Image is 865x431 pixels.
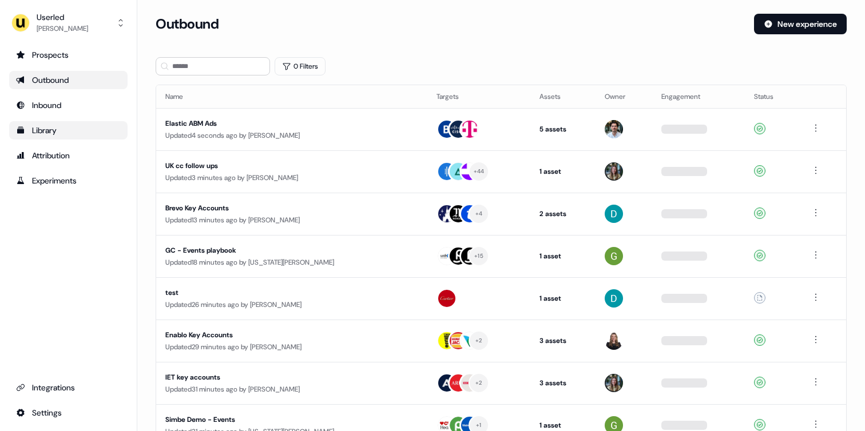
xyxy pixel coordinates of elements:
th: Owner [596,85,652,108]
img: Geneviève [605,332,623,350]
div: UK cc follow ups [165,160,382,171]
a: Go to prospects [9,46,128,64]
img: David [605,205,623,223]
div: Updated 3 minutes ago by [PERSON_NAME] [165,172,418,183]
div: Library [16,125,121,136]
div: Integrations [16,382,121,393]
div: IET key accounts [165,372,382,383]
div: 1 asset [539,420,587,431]
div: 1 asset [539,293,587,304]
div: Userled [37,11,88,23]
a: Go to templates [9,121,128,139]
div: 1 asset [539,250,587,262]
th: Name [156,85,427,108]
button: 0 Filters [275,57,326,75]
div: Simbe Demo - Events [165,414,382,425]
div: Updated 29 minutes ago by [PERSON_NAME] [165,341,418,353]
div: Experiments [16,175,121,186]
div: 2 assets [539,208,587,220]
div: + 4 [475,209,483,219]
div: 3 assets [539,377,587,389]
div: Updated 31 minutes ago by [PERSON_NAME] [165,384,418,395]
div: + 15 [474,251,483,261]
div: + 2 [475,336,482,346]
a: Go to outbound experience [9,71,128,89]
div: [PERSON_NAME] [37,23,88,34]
div: Inbound [16,99,121,111]
div: test [165,287,382,298]
img: Georgia [605,247,623,265]
img: Tristan [605,120,623,138]
div: Updated 26 minutes ago by [PERSON_NAME] [165,299,418,310]
div: Settings [16,407,121,418]
a: Go to integrations [9,404,128,422]
img: Charlotte [605,162,623,181]
div: + 44 [474,166,485,177]
div: Updated 18 minutes ago by [US_STATE][PERSON_NAME] [165,257,418,268]
div: 5 assets [539,123,587,135]
div: Enablo Key Accounts [165,329,382,341]
div: 3 assets [539,335,587,346]
button: Userled[PERSON_NAME] [9,9,128,37]
div: Updated 13 minutes ago by [PERSON_NAME] [165,214,418,226]
th: Status [745,85,800,108]
h3: Outbound [156,15,219,33]
img: Charlotte [605,374,623,392]
a: Go to experiments [9,171,128,190]
div: Brevo Key Accounts [165,202,382,214]
a: Go to Inbound [9,96,128,114]
button: New experience [754,14,847,34]
div: Elastic ABM Ads [165,118,382,129]
div: 1 asset [539,166,587,177]
div: Updated 4 seconds ago by [PERSON_NAME] [165,130,418,141]
th: Targets [427,85,530,108]
a: Go to integrations [9,378,128,397]
div: Attribution [16,150,121,161]
div: + 2 [475,378,482,388]
a: Go to attribution [9,146,128,165]
th: Assets [530,85,596,108]
img: David [605,289,623,308]
div: + 1 [476,420,482,430]
div: Outbound [16,74,121,86]
div: GC - Events playbook [165,245,382,256]
th: Engagement [652,85,745,108]
div: Prospects [16,49,121,61]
